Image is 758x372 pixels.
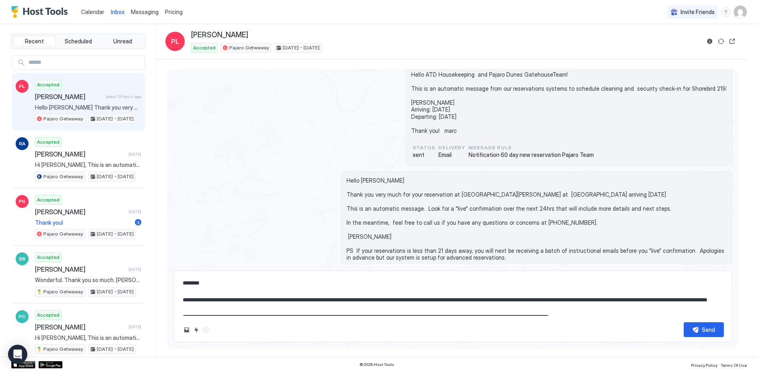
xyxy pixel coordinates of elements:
span: Pajaro Getwaway [43,115,83,122]
span: Recent [25,38,44,45]
span: Pajaro Getwaway [43,288,83,295]
span: Inbox [111,8,124,15]
span: [PERSON_NAME] [35,150,125,158]
span: [DATE] [128,152,141,157]
span: Privacy Policy [691,363,717,368]
span: Calendar [81,8,104,15]
span: © 2025 Host Tools [359,362,394,367]
span: Pajaro Getwaway [43,230,83,238]
span: Unread [113,38,132,45]
button: Unread [101,36,144,47]
span: Email [438,151,465,159]
span: Accepted [37,311,59,319]
span: Hi [PERSON_NAME], This is an automatic message. and reminder, that (unless we've made different a... [35,161,141,169]
span: Pajaro Getwaway [229,44,269,51]
span: BB [19,255,25,262]
span: Scheduled [65,38,92,45]
button: Send [684,322,724,337]
span: [DATE] - [DATE] [97,230,134,238]
span: PC [19,313,26,320]
span: [DATE] [128,267,141,272]
span: [PERSON_NAME] [35,93,103,101]
button: Scheduled [57,36,100,47]
span: about 13 hours ago [106,94,141,99]
a: App Store [11,361,35,368]
span: Accepted [37,254,59,261]
button: Reservation information [705,37,715,46]
div: menu [721,7,731,17]
span: Accepted [37,81,59,88]
a: Messaging [131,8,159,16]
span: [PERSON_NAME] [35,265,125,273]
span: Invite Friends [681,8,715,16]
span: Messaging [131,8,159,15]
span: [DATE] - [DATE] [283,44,320,51]
input: Input Field [25,56,145,69]
button: Sync reservation [716,37,726,46]
span: PL [19,83,25,90]
span: Pajaro Getwaway [43,346,83,353]
span: Message Rule [469,144,594,151]
span: [DATE] - [DATE] [97,288,134,295]
div: Open Intercom Messenger [8,345,27,364]
span: [DATE] [128,324,141,329]
span: [DATE] - [DATE] [97,115,134,122]
button: Recent [13,36,56,47]
a: Terms Of Use [721,360,747,369]
div: Send [702,325,715,334]
div: User profile [734,6,747,18]
button: Open reservation [727,37,737,46]
div: tab-group [11,34,146,49]
span: [PERSON_NAME] [35,208,125,216]
span: Wonderful. Thank you so much. [PERSON_NAME] Associate, REALTOR® t. 408.979.1400 w. [DOMAIN_NAME] ... [35,276,141,284]
span: status [413,144,435,151]
span: Pajaro Getwaway [43,173,83,180]
span: PL [171,37,179,46]
a: Google Play Store [39,361,63,368]
span: Pricing [165,8,183,16]
a: Inbox [111,8,124,16]
span: PN [19,198,26,205]
span: [DATE] - [DATE] [97,173,134,180]
span: [PERSON_NAME] [191,30,248,40]
span: Accepted [37,196,59,203]
a: Calendar [81,8,104,16]
span: [DATE] [128,209,141,214]
span: Hello ATD Housekeeping and Pajaro Dunes GatehouseTeam! This is an automatic message from our rese... [411,71,727,134]
span: Thank you! [35,219,132,226]
span: [DATE] - [DATE] [97,346,134,353]
a: Privacy Policy [691,360,717,369]
span: [PERSON_NAME] [35,323,125,331]
span: Hello [PERSON_NAME] Thank you very much for your reservation at [GEOGRAPHIC_DATA][PERSON_NAME] at... [346,177,727,261]
span: Delivery [438,144,465,151]
span: 3 [137,220,140,226]
span: Accepted [37,138,59,146]
span: Accepted [193,44,216,51]
span: sent [413,151,435,159]
button: Upload image [182,325,192,335]
a: Host Tools Logo [11,6,71,18]
span: RA [19,140,25,147]
span: Hi [PERSON_NAME], This is an automatic message. and reminder, that (unless we've made different a... [35,334,141,342]
button: Quick reply [192,325,201,335]
span: Terms Of Use [721,363,747,368]
span: Hello [PERSON_NAME] Thank you very much for your reservation at [GEOGRAPHIC_DATA][PERSON_NAME] at... [35,104,141,111]
span: Notification 60 day new reservation Pajaro Team [469,151,594,159]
